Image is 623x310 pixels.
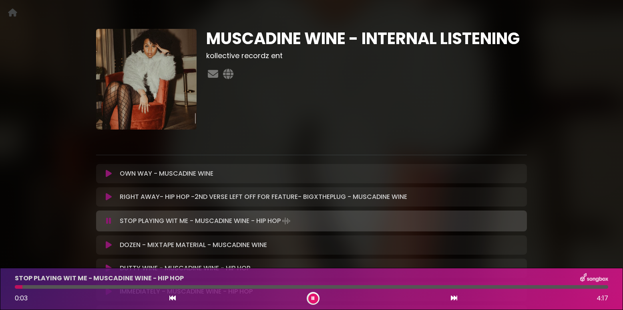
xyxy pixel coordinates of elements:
[120,192,407,202] p: RIGHT AWAY- HIP HOP -2ND VERSE LEFT OFF FOR FEATURE- BIGXTHEPLUG - MUSCADINE WINE
[206,51,527,60] h3: kollective recordz ent
[597,294,608,303] span: 4:17
[120,240,267,250] p: DOZEN - MIXTAPE MATERIAL - MUSCADINE WINE
[15,274,184,283] p: STOP PLAYING WIT ME - MUSCADINE WINE - HIP HOP
[580,273,608,284] img: songbox-logo-white.png
[120,169,213,178] p: OWN WAY - MUSCADINE WINE
[120,215,292,227] p: STOP PLAYING WIT ME - MUSCADINE WINE - HIP HOP
[206,29,527,48] h1: MUSCADINE WINE - INTERNAL LISTENING
[96,29,197,130] img: wHsYy1qUQaaYtlmcbSXc
[15,294,28,303] span: 0:03
[120,263,250,273] p: DUTTY WINE - MUSCADINE WINE - HIP HOP
[281,215,292,227] img: waveform4.gif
